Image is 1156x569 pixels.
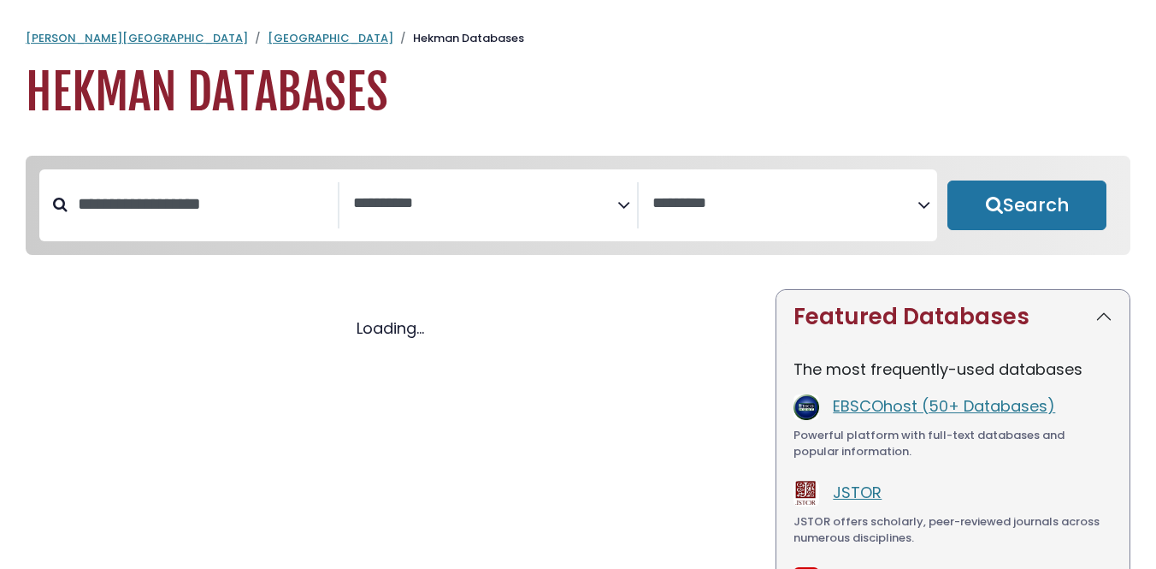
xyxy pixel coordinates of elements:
a: [GEOGRAPHIC_DATA] [268,30,393,46]
a: [PERSON_NAME][GEOGRAPHIC_DATA] [26,30,248,46]
p: The most frequently-used databases [793,358,1112,381]
button: Featured Databases [776,290,1129,344]
a: EBSCOhost (50+ Databases) [833,395,1055,417]
a: JSTOR [833,482,882,503]
textarea: Search [353,195,618,213]
nav: Search filters [26,156,1130,255]
input: Search database by title or keyword [68,190,338,218]
nav: breadcrumb [26,30,1130,47]
button: Submit for Search Results [947,181,1106,230]
textarea: Search [652,195,917,213]
div: Powerful platform with full-text databases and popular information. [793,427,1112,460]
li: Hekman Databases [393,30,524,47]
div: Loading... [26,317,755,340]
h1: Hekman Databases [26,64,1130,122]
div: JSTOR offers scholarly, peer-reviewed journals across numerous disciplines. [793,513,1112,547]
